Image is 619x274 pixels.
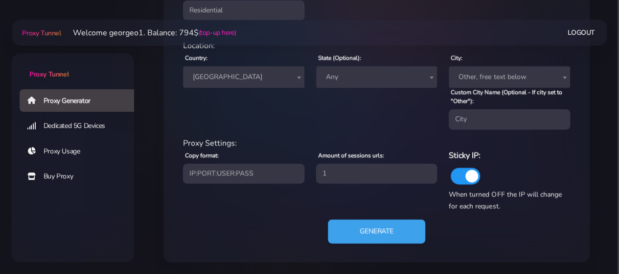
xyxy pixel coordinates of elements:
[318,151,384,160] label: Amount of sessions urls:
[449,190,561,211] span: When turned OFF the IP will change for each request.
[61,27,236,39] li: Welcome georgeo1. Balance: 794$
[20,165,142,188] a: Buy Proxy
[177,137,576,149] div: Proxy Settings:
[328,219,425,243] button: Generate
[22,28,61,38] span: Proxy Tunnel
[29,70,69,79] span: Proxy Tunnel
[177,40,576,51] div: Location:
[12,53,134,79] a: Proxy Tunnel
[316,66,437,88] span: Any
[199,27,236,38] a: (top-up here)
[20,25,61,41] a: Proxy Tunnel
[451,88,570,105] label: Custom City Name (Optional - If city set to "Other"):
[183,66,304,88] span: United States of America
[20,115,142,137] a: Dedicated 5G Devices
[455,70,564,84] span: Other, free text below
[20,89,142,112] a: Proxy Generator
[189,70,298,84] span: United States of America
[449,66,570,88] span: Other, free text below
[568,24,595,42] a: Logout
[475,114,607,262] iframe: Webchat Widget
[185,53,207,62] label: Country:
[449,149,570,162] h6: Sticky IP:
[185,151,219,160] label: Copy format:
[318,53,361,62] label: State (Optional):
[451,53,462,62] label: City:
[449,109,570,129] input: City
[20,140,142,163] a: Proxy Usage
[322,70,432,84] span: Any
